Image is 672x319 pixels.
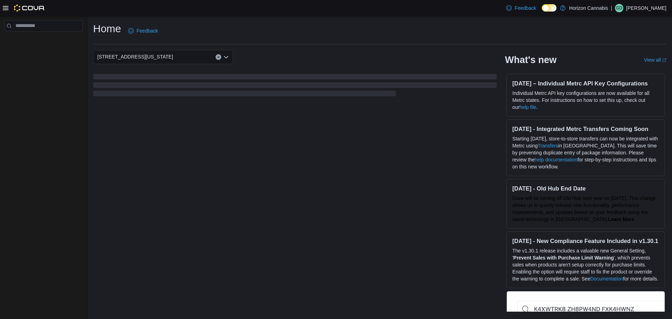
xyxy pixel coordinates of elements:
[542,4,556,12] input: Dark Mode
[93,75,497,98] span: Loading
[626,4,666,12] p: [PERSON_NAME]
[644,57,666,63] a: View allExternal link
[569,4,608,12] p: Horizon Cannabis
[538,143,558,148] a: Transfers
[93,22,121,36] h1: Home
[519,104,536,110] a: help file
[616,4,622,12] span: GD
[505,54,556,65] h2: What's new
[14,5,45,12] img: Cova
[514,5,536,12] span: Feedback
[512,195,656,222] span: Cova will be turning off Old Hub next year on [DATE]. This change allows us to quickly release ne...
[125,24,161,38] a: Feedback
[512,90,659,111] p: Individual Metrc API key configurations are now available for all Metrc states. For instructions ...
[590,276,623,282] a: Documentation
[216,54,221,60] button: Clear input
[512,185,659,192] h3: [DATE] - Old Hub End Date
[535,157,577,162] a: help documentation
[512,80,659,87] h3: [DATE] – Individual Metrc API Key Configurations
[136,27,158,34] span: Feedback
[608,216,634,222] a: Learn More
[611,4,612,12] p: |
[4,33,83,50] nav: Complex example
[512,125,659,132] h3: [DATE] - Integrated Metrc Transfers Coming Soon
[512,237,659,244] h3: [DATE] - New Compliance Feature Included in v1.30.1
[662,58,666,62] svg: External link
[615,4,623,12] div: Gigi Dodds
[513,255,614,261] strong: Prevent Sales with Purchase Limit Warning
[503,1,539,15] a: Feedback
[512,135,659,170] p: Starting [DATE], store-to-store transfers can now be integrated with Metrc using in [GEOGRAPHIC_D...
[512,247,659,282] p: The v1.30.1 release includes a valuable new General Setting, ' ', which prevents sales when produ...
[97,53,173,61] span: [STREET_ADDRESS][US_STATE]
[223,54,229,60] button: Open list of options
